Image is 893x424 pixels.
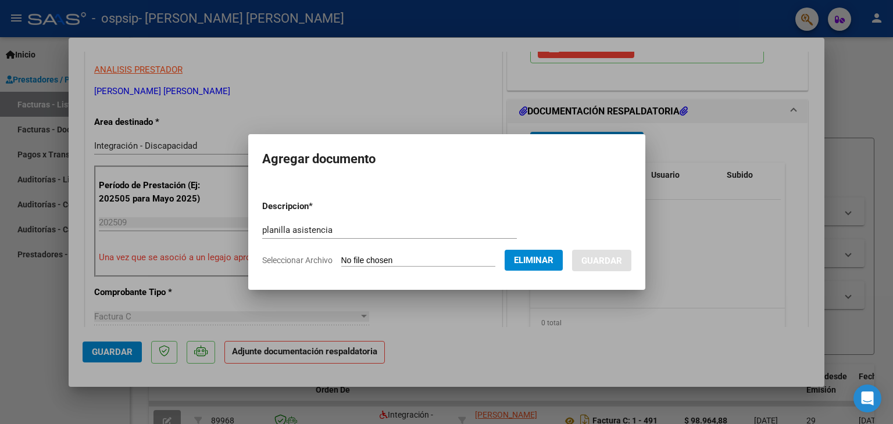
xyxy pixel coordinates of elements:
p: Descripcion [262,200,373,213]
button: Guardar [572,250,631,271]
h2: Agregar documento [262,148,631,170]
span: Eliminar [514,255,553,265]
div: Open Intercom Messenger [853,385,881,412]
button: Eliminar [505,250,563,271]
span: Seleccionar Archivo [262,256,333,265]
span: Guardar [581,256,622,266]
